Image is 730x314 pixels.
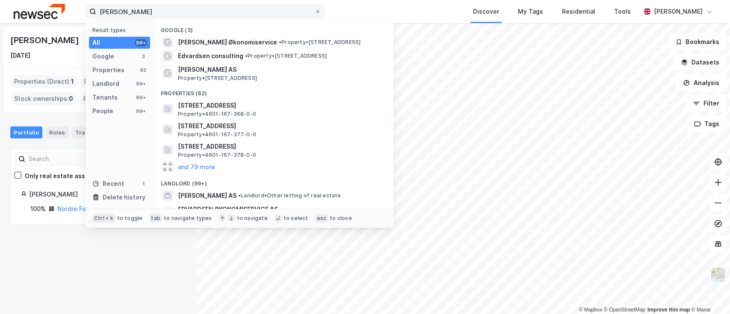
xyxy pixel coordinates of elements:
[96,5,314,18] input: Search by address, cadastre, landlords, tenants or people
[135,39,147,46] div: 99+
[11,75,77,88] div: Properties (Direct) :
[30,204,46,214] div: 100%
[687,273,730,314] iframe: Chat Widget
[69,94,73,104] span: 0
[25,153,127,165] input: Search
[178,37,277,47] span: [PERSON_NAME] Økonomiservice
[473,6,499,17] div: Discover
[668,33,727,50] button: Bookmarks
[25,171,95,181] div: Only real estate assets
[164,215,212,222] div: to navigate types
[315,214,328,223] div: esc
[140,67,147,73] div: 82
[178,152,256,158] span: Property • 4601-167-378-0-0
[674,54,727,71] button: Datasets
[140,53,147,60] div: 3
[579,307,602,313] a: Mapbox
[178,75,257,82] span: Property • [STREET_ADDRESS]
[71,76,74,87] span: 1
[140,180,147,187] div: 1
[178,131,256,138] span: Property • 4601-167-377-0-0
[11,92,77,106] div: Stock ownerships :
[92,79,119,89] div: Landlord
[46,126,68,138] div: Roles
[178,51,243,61] span: Edvardsen consulting
[604,307,645,313] a: OpenStreetMap
[178,191,236,201] span: [PERSON_NAME] AS
[80,92,109,106] div: Roles :
[92,179,124,189] div: Recent
[10,50,30,61] div: [DATE]
[10,33,80,47] div: [PERSON_NAME]
[92,38,100,48] div: All
[654,6,703,17] div: [PERSON_NAME]
[72,126,127,138] div: Transactions
[676,74,727,91] button: Analysis
[647,307,690,313] a: Improve this map
[686,95,727,112] button: Filter
[154,20,393,35] div: Google (3)
[236,215,267,222] div: to navigate
[178,161,215,172] button: and 79 more
[92,65,124,75] div: Properties
[135,108,147,114] div: 99+
[103,192,145,202] div: Delete history
[92,214,115,223] div: Ctrl + k
[57,205,135,212] a: Nordre Follo, 107/102/0/38
[238,192,341,199] span: Landlord • Other letting of real estate
[81,75,154,88] div: Properties (Indirect) :
[279,39,281,45] span: •
[178,204,383,214] span: EDVARDSEN ØKONOMISERVICE AS
[687,273,730,314] div: Kontrollprogram for chat
[92,106,113,116] div: People
[614,6,631,17] div: Tools
[245,53,248,59] span: •
[10,126,42,138] div: Portfolio
[92,51,114,62] div: Google
[178,121,383,131] span: [STREET_ADDRESS]
[687,115,727,132] button: Tags
[178,141,383,152] span: [STREET_ADDRESS]
[279,39,361,46] span: Property • [STREET_ADDRESS]
[29,189,176,200] div: [PERSON_NAME]
[284,215,308,222] div: to select
[178,100,383,111] span: [STREET_ADDRESS]
[154,83,393,99] div: Properties (82)
[330,215,352,222] div: to close
[135,94,147,101] div: 99+
[154,173,393,189] div: Landlord (99+)
[92,92,118,103] div: Tenants
[14,4,65,19] img: newsec-logo.f6e21ccffca1b3a03d2d.png
[178,65,383,75] span: [PERSON_NAME] AS
[135,80,147,87] div: 99+
[149,214,162,223] div: tab
[178,111,256,117] span: Property • 4601-167-368-0-0
[518,6,543,17] div: My Tags
[92,27,150,33] div: Result types
[710,267,726,283] img: Z
[117,215,143,222] div: to toggle
[562,6,595,17] div: Residential
[238,192,241,199] span: •
[57,204,161,214] div: ( owning )
[245,53,327,59] span: Property • [STREET_ADDRESS]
